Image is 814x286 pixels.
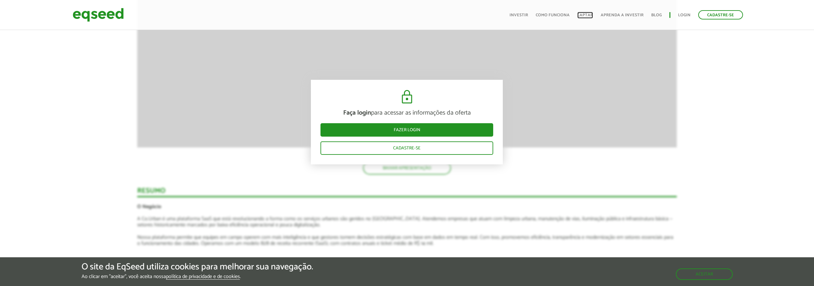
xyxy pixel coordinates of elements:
[678,13,691,17] a: Login
[343,108,371,118] strong: Faça login
[320,123,493,137] a: Fazer login
[82,262,313,272] h5: O site da EqSeed utiliza cookies para melhorar sua navegação.
[601,13,644,17] a: Aprenda a investir
[399,89,415,105] img: cadeado.svg
[82,274,313,280] p: Ao clicar em "aceitar", você aceita nossa .
[510,13,528,17] a: Investir
[676,268,733,280] button: Aceitar
[320,109,493,117] p: para acessar as informações da oferta
[651,13,662,17] a: Blog
[320,141,493,155] a: Cadastre-se
[698,10,743,19] a: Cadastre-se
[166,274,240,280] a: política de privacidade e de cookies
[577,13,593,17] a: Captar
[73,6,124,23] img: EqSeed
[536,13,570,17] a: Como funciona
